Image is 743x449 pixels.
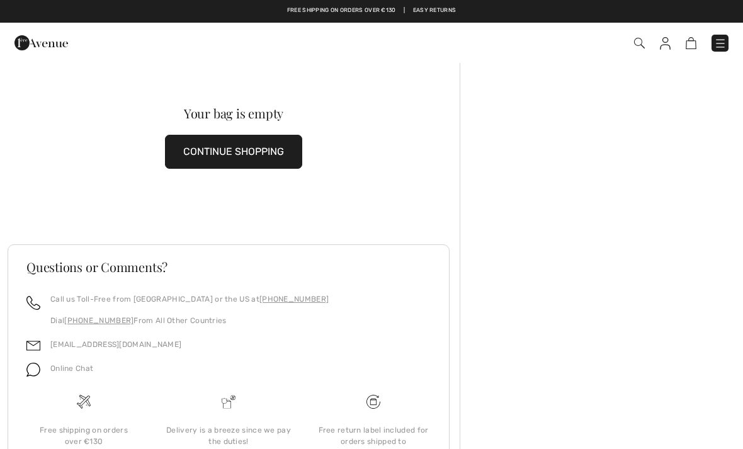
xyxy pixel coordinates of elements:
[50,364,93,373] span: Online Chat
[366,395,380,409] img: Free shipping on orders over &#8364;130
[26,261,431,273] h3: Questions or Comments?
[30,107,437,120] div: Your bag is empty
[50,340,181,349] a: [EMAIL_ADDRESS][DOMAIN_NAME]
[404,6,405,15] span: |
[21,424,146,447] div: Free shipping on orders over €130
[26,339,40,353] img: email
[259,295,329,304] a: [PHONE_NUMBER]
[222,395,235,409] img: Delivery is a breeze since we pay the duties!
[686,37,696,49] img: Shopping Bag
[714,37,727,50] img: Menu
[50,293,329,305] p: Call us Toll-Free from [GEOGRAPHIC_DATA] or the US at
[64,316,133,325] a: [PHONE_NUMBER]
[166,424,291,447] div: Delivery is a breeze since we pay the duties!
[50,315,329,326] p: Dial From All Other Countries
[660,37,671,50] img: My Info
[165,135,302,169] button: CONTINUE SHOPPING
[26,296,40,310] img: call
[287,6,396,15] a: Free shipping on orders over €130
[14,36,68,48] a: 1ère Avenue
[413,6,457,15] a: Easy Returns
[634,38,645,48] img: Search
[77,395,91,409] img: Free shipping on orders over &#8364;130
[14,30,68,55] img: 1ère Avenue
[26,363,40,377] img: chat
